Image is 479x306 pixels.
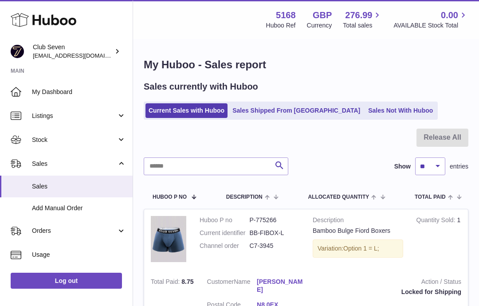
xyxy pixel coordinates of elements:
img: FoirdBoxers.jpg [151,216,186,262]
span: entries [450,162,468,171]
strong: Action / Status [320,278,461,288]
h1: My Huboo - Sales report [144,58,468,72]
span: Usage [32,251,126,259]
strong: Total Paid [151,278,181,287]
a: 0.00 AVAILABLE Stock Total [393,9,468,30]
dt: Channel order [200,242,250,250]
dd: C7-3945 [250,242,300,250]
span: Listings [32,112,117,120]
a: Log out [11,273,122,289]
h2: Sales currently with Huboo [144,81,258,93]
td: 1 [410,209,468,271]
dt: Name [207,278,257,297]
span: 0.00 [441,9,458,21]
a: Sales Not With Huboo [365,103,436,118]
a: Sales Shipped From [GEOGRAPHIC_DATA] [229,103,363,118]
span: ALLOCATED Quantity [308,194,369,200]
span: 276.99 [345,9,372,21]
span: Huboo P no [153,194,187,200]
span: Total paid [415,194,446,200]
span: Total sales [343,21,382,30]
a: 276.99 Total sales [343,9,382,30]
a: Current Sales with Huboo [145,103,228,118]
strong: Quantity Sold [416,216,457,226]
span: Orders [32,227,117,235]
img: info@wearclubseven.com [11,45,24,58]
span: Stock [32,136,117,144]
strong: Description [313,216,403,227]
span: Sales [32,182,126,191]
div: Variation: [313,239,403,258]
div: Club Seven [33,43,113,60]
span: Customer [207,278,234,285]
strong: 5168 [276,9,296,21]
label: Show [394,162,411,171]
span: My Dashboard [32,88,126,96]
span: [EMAIL_ADDRESS][DOMAIN_NAME] [33,52,130,59]
span: AVAILABLE Stock Total [393,21,468,30]
span: Sales [32,160,117,168]
span: Description [226,194,263,200]
div: Locked for Shipping [320,288,461,296]
dd: BB-FIBOX-L [250,229,300,237]
a: [PERSON_NAME] [257,278,307,294]
span: 8.75 [181,278,193,285]
strong: GBP [313,9,332,21]
dt: Current identifier [200,229,250,237]
dt: Huboo P no [200,216,250,224]
span: Option 1 = L; [343,245,379,252]
div: Bamboo Bulge Fiord Boxers [313,227,403,235]
div: Huboo Ref [266,21,296,30]
dd: P-775266 [250,216,300,224]
span: Add Manual Order [32,204,126,212]
div: Currency [307,21,332,30]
